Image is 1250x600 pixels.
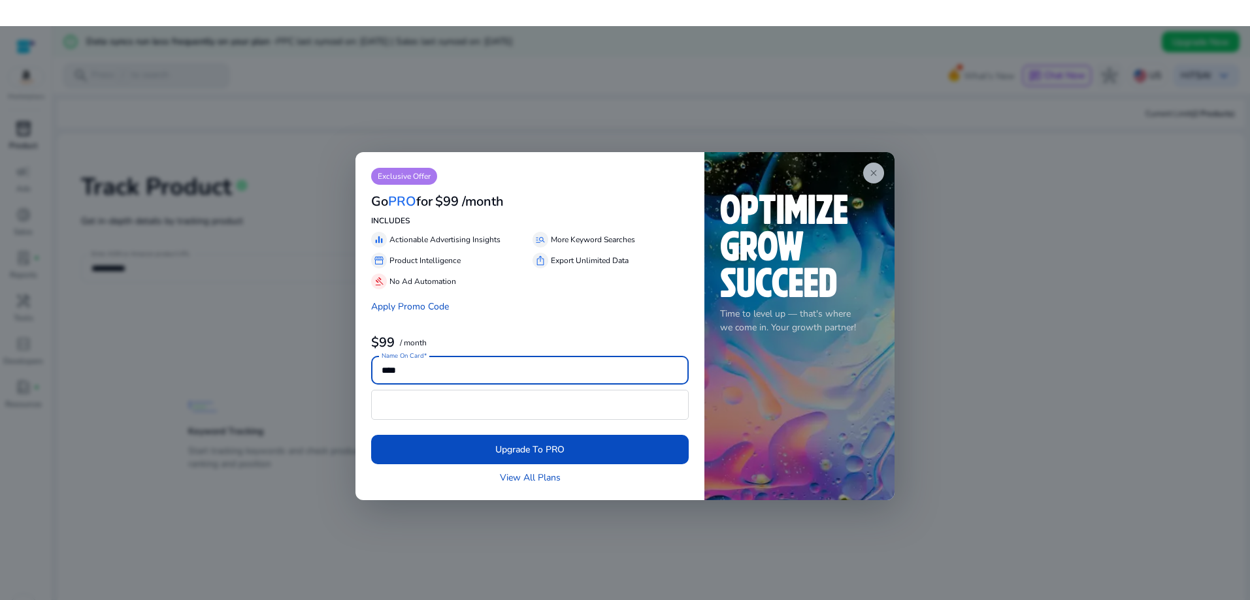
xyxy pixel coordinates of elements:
[389,276,456,287] p: No Ad Automation
[148,78,215,87] div: 关键词（按流量）
[382,352,423,361] mat-label: Name On Card
[389,234,501,245] p: Actionable Advertising Insights
[551,234,635,245] p: More Keyword Searches
[535,234,546,245] span: manage_search
[535,255,546,266] span: ios_share
[435,194,504,210] h3: $99 /month
[720,307,879,334] p: Time to level up — that's where we come in. Your growth partner!
[371,334,395,351] b: $99
[371,194,433,210] h3: Go for
[133,77,144,87] img: tab_keywords_by_traffic_grey.svg
[378,392,682,418] iframe: Secure card payment input frame
[500,471,561,484] a: View All Plans
[37,21,64,31] div: v 4.0.25
[371,215,689,227] p: INCLUDES
[21,21,31,31] img: logo_orange.svg
[400,339,427,347] p: / month
[388,193,416,210] span: PRO
[374,234,384,245] span: equalizer
[34,34,133,46] div: 域名: [DOMAIN_NAME]
[551,255,629,266] p: Export Unlimited Data
[371,435,689,464] button: Upgrade To PRO
[374,255,384,266] span: storefront
[67,78,101,87] div: 域名概述
[53,77,63,87] img: tab_domain_overview_orange.svg
[868,168,879,178] span: close
[374,276,384,287] span: gavel
[21,34,31,46] img: website_grey.svg
[371,168,437,185] p: Exclusive Offer
[371,300,449,313] a: Apply Promo Code
[495,443,565,456] span: Upgrade To PRO
[389,255,461,266] p: Product Intelligence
